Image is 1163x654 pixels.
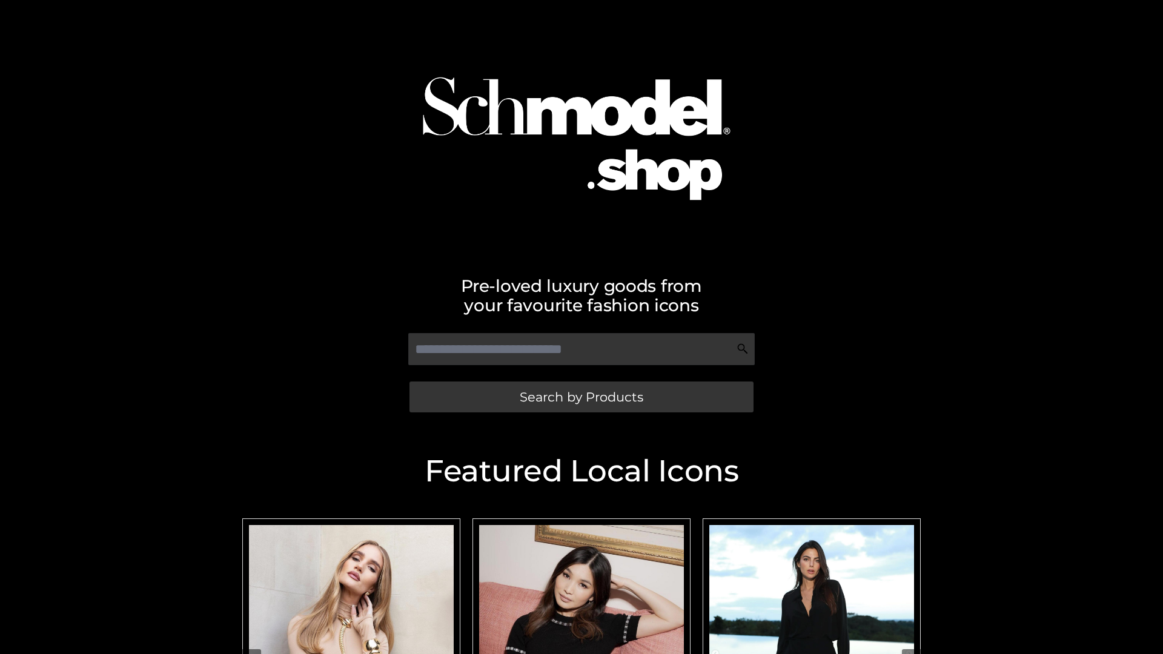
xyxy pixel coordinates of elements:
img: Search Icon [737,343,749,355]
h2: Featured Local Icons​ [236,456,927,486]
span: Search by Products [520,391,643,403]
a: Search by Products [409,381,754,412]
h2: Pre-loved luxury goods from your favourite fashion icons [236,276,927,315]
